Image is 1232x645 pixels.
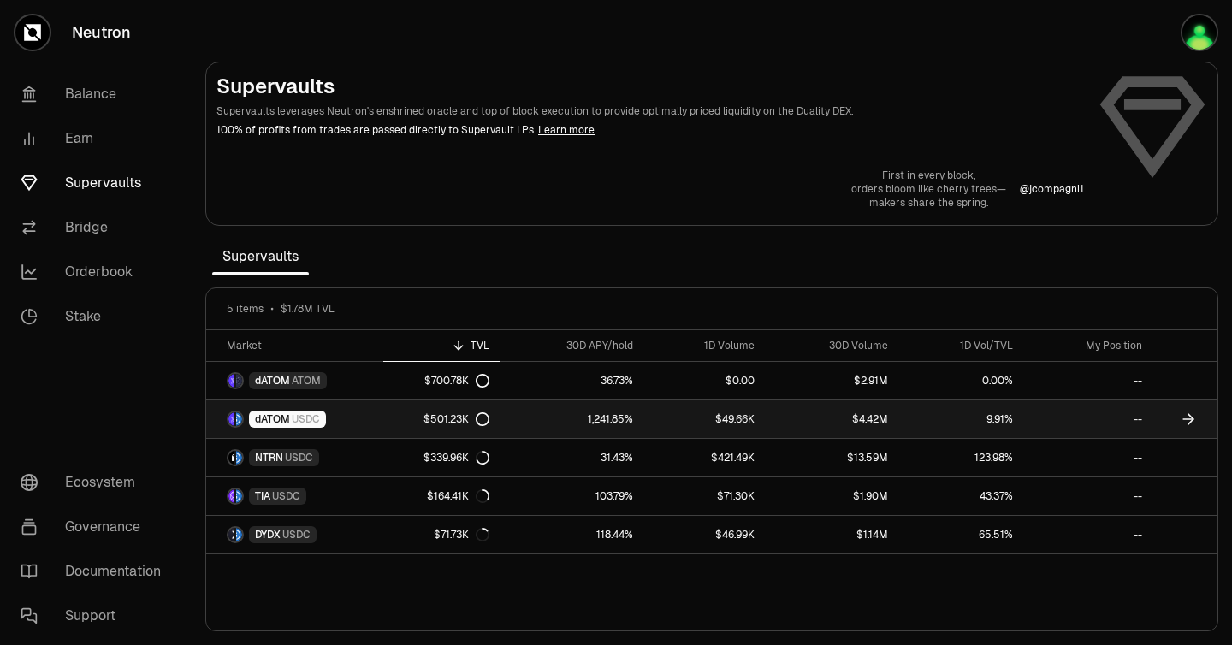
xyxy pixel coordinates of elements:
[383,516,500,553] a: $71.73K
[7,460,185,505] a: Ecosystem
[898,362,1023,399] a: 0.00%
[272,489,300,503] span: USDC
[227,339,373,352] div: Market
[206,477,383,515] a: TIA LogoUSDC LogoTIAUSDC
[898,477,1023,515] a: 43.37%
[7,116,185,161] a: Earn
[206,362,383,399] a: dATOM LogoATOM LogodATOMATOM
[255,489,270,503] span: TIA
[500,362,643,399] a: 36.73%
[765,516,898,553] a: $1.14M
[255,374,290,388] span: dATOM
[898,516,1023,553] a: 65.51%
[394,339,490,352] div: TVL
[765,477,898,515] a: $1.90M
[236,412,242,426] img: USDC Logo
[7,72,185,116] a: Balance
[228,489,234,503] img: TIA Logo
[292,374,321,388] span: ATOM
[538,123,595,137] a: Learn more
[216,104,1084,119] p: Supervaults leverages Neutron's enshrined oracle and top of block execution to provide optimally ...
[775,339,888,352] div: 30D Volume
[643,477,765,515] a: $71.30K
[851,196,1006,210] p: makers share the spring.
[7,205,185,250] a: Bridge
[851,169,1006,210] a: First in every block,orders bloom like cherry trees—makers share the spring.
[1023,362,1152,399] a: --
[216,122,1084,138] p: 100% of profits from trades are passed directly to Supervault LPs.
[1034,339,1142,352] div: My Position
[500,439,643,476] a: 31.43%
[7,549,185,594] a: Documentation
[7,161,185,205] a: Supervaults
[765,439,898,476] a: $13.59M
[383,477,500,515] a: $164.41K
[292,412,320,426] span: USDC
[228,374,234,388] img: dATOM Logo
[7,294,185,339] a: Stake
[236,489,242,503] img: USDC Logo
[510,339,633,352] div: 30D APY/hold
[206,439,383,476] a: NTRN LogoUSDC LogoNTRNUSDC
[427,489,489,503] div: $164.41K
[206,400,383,438] a: dATOM LogoUSDC LogodATOMUSDC
[423,451,489,465] div: $339.96K
[383,439,500,476] a: $339.96K
[236,374,242,388] img: ATOM Logo
[236,528,242,541] img: USDC Logo
[1020,182,1084,196] a: @jcompagni1
[643,516,765,553] a: $46.99K
[500,400,643,438] a: 1,241.85%
[643,362,765,399] a: $0.00
[281,302,335,316] span: $1.78M TVL
[255,451,283,465] span: NTRN
[216,73,1084,100] h2: Supervaults
[285,451,313,465] span: USDC
[228,412,234,426] img: dATOM Logo
[654,339,755,352] div: 1D Volume
[228,451,234,465] img: NTRN Logo
[898,439,1023,476] a: 123.98%
[255,412,290,426] span: dATOM
[383,400,500,438] a: $501.23K
[7,594,185,638] a: Support
[1023,439,1152,476] a: --
[212,240,309,274] span: Supervaults
[500,516,643,553] a: 118.44%
[851,169,1006,182] p: First in every block,
[1020,182,1084,196] p: @ jcompagni1
[1023,400,1152,438] a: --
[7,505,185,549] a: Governance
[423,412,489,426] div: $501.23K
[227,302,264,316] span: 5 items
[909,339,1013,352] div: 1D Vol/TVL
[228,528,234,541] img: DYDX Logo
[765,362,898,399] a: $2.91M
[206,516,383,553] a: DYDX LogoUSDC LogoDYDXUSDC
[282,528,311,541] span: USDC
[898,400,1023,438] a: 9.91%
[643,439,765,476] a: $421.49K
[1023,516,1152,553] a: --
[851,182,1006,196] p: orders bloom like cherry trees—
[424,374,489,388] div: $700.78K
[383,362,500,399] a: $700.78K
[500,477,643,515] a: 103.79%
[1182,15,1217,50] img: LFIRVEEE
[236,451,242,465] img: USDC Logo
[434,528,489,541] div: $71.73K
[255,528,281,541] span: DYDX
[1023,477,1152,515] a: --
[765,400,898,438] a: $4.42M
[7,250,185,294] a: Orderbook
[643,400,765,438] a: $49.66K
